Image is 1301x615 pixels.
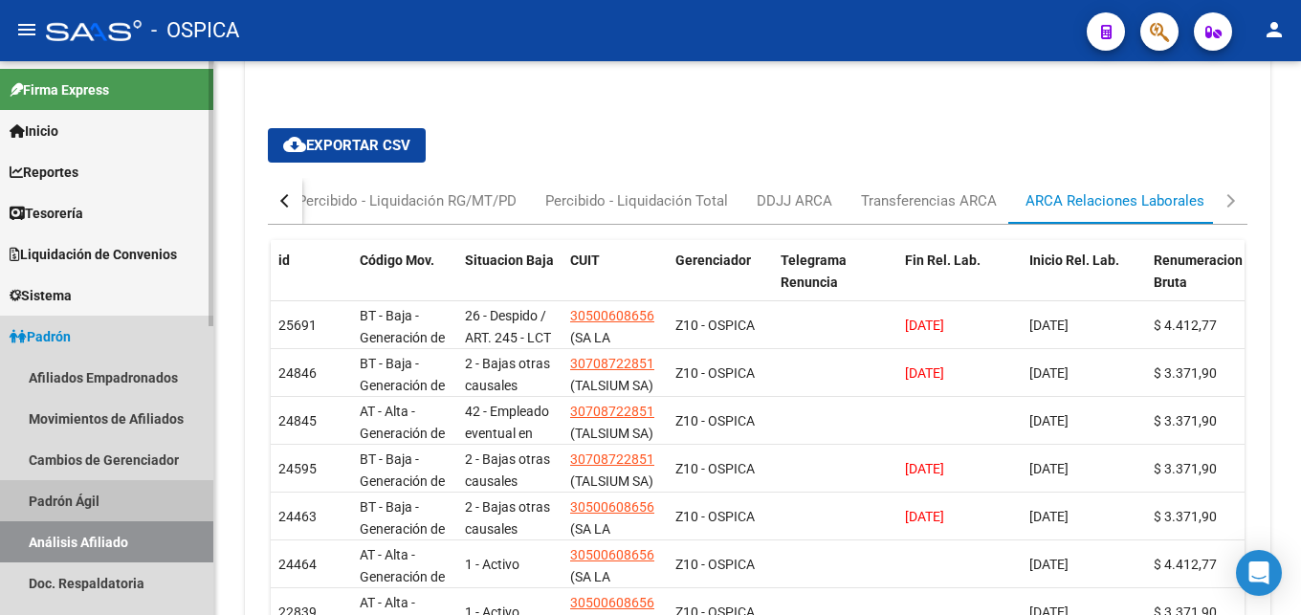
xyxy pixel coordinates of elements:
[570,253,600,268] span: CUIT
[10,244,177,265] span: Liquidación de Convenios
[10,203,83,224] span: Tesorería
[15,18,38,41] mat-icon: menu
[278,318,317,333] span: 25691
[668,240,773,324] datatable-header-cell: Gerenciador
[360,404,445,463] span: AT - Alta - Generación de clave
[278,509,317,524] span: 24463
[570,404,654,419] span: 30708722851
[360,499,445,559] span: BT - Baja - Generación de Clave
[905,509,944,524] span: [DATE]
[278,253,290,268] span: id
[278,557,317,572] span: 24464
[1154,413,1217,428] span: $ 3.371,90
[1154,365,1217,381] span: $ 3.371,90
[360,451,445,511] span: BT - Baja - Generación de Clave
[1029,461,1069,476] span: [DATE]
[1154,557,1217,572] span: $ 4.412,77
[861,190,997,211] div: Transferencias ARCA
[905,365,944,381] span: [DATE]
[570,426,653,441] span: (TALSIUM SA)
[1154,253,1243,290] span: Renumeracion Bruta
[360,253,434,268] span: Código Mov.
[570,473,653,489] span: (TALSIUM SA)
[675,509,755,524] span: Z10 - OSPICA
[465,308,551,345] span: 26 - Despido / ART. 245 - LCT
[465,451,550,489] span: 2 - Bajas otras causales
[570,595,654,610] span: 30500608656
[675,318,755,333] span: Z10 - OSPICA
[10,285,72,306] span: Sistema
[151,10,239,52] span: - OSPICA
[570,330,656,454] span: (SA LA HISPANO ARGENTINA CURTIEMBRE Y CHAROLERIA)
[675,253,751,268] span: Gerenciador
[545,190,728,211] div: Percibido - Liquidación Total
[1236,550,1282,596] div: Open Intercom Messenger
[781,253,847,290] span: Telegrama Renuncia
[457,240,562,324] datatable-header-cell: Situacion Baja
[10,326,71,347] span: Padrón
[675,557,755,572] span: Z10 - OSPICA
[1029,413,1069,428] span: [DATE]
[1154,509,1217,524] span: $ 3.371,90
[570,451,654,467] span: 30708722851
[1146,240,1251,324] datatable-header-cell: Renumeracion Bruta
[298,190,517,211] div: Percibido - Liquidación RG/MT/PD
[278,413,317,428] span: 24845
[1029,557,1069,572] span: [DATE]
[773,240,897,324] datatable-header-cell: Telegrama Renuncia
[905,461,944,476] span: [DATE]
[570,547,654,562] span: 30500608656
[1022,240,1146,324] datatable-header-cell: Inicio Rel. Lab.
[271,240,352,324] datatable-header-cell: id
[465,499,550,537] span: 2 - Bajas otras causales
[570,378,653,393] span: (TALSIUM SA)
[10,79,109,100] span: Firma Express
[562,240,668,324] datatable-header-cell: CUIT
[675,365,755,381] span: Z10 - OSPICA
[1029,253,1119,268] span: Inicio Rel. Lab.
[675,461,755,476] span: Z10 - OSPICA
[1154,318,1217,333] span: $ 4.412,77
[352,240,457,324] datatable-header-cell: Código Mov.
[905,253,981,268] span: Fin Rel. Lab.
[278,461,317,476] span: 24595
[1263,18,1286,41] mat-icon: person
[465,253,554,268] span: Situacion Baja
[1029,365,1069,381] span: [DATE]
[1025,190,1204,211] div: ARCA Relaciones Laborales
[905,318,944,333] span: [DATE]
[897,240,1022,324] datatable-header-cell: Fin Rel. Lab.
[1029,509,1069,524] span: [DATE]
[268,128,426,163] button: Exportar CSV
[283,137,410,154] span: Exportar CSV
[675,413,755,428] span: Z10 - OSPICA
[278,365,317,381] span: 24846
[10,121,58,142] span: Inicio
[570,356,654,371] span: 30708722851
[283,133,306,156] mat-icon: cloud_download
[570,308,654,323] span: 30500608656
[360,356,445,415] span: BT - Baja - Generación de Clave
[465,404,594,528] span: 42 - Empleado eventual en [GEOGRAPHIC_DATA] (para uso de la ESE) mes completo
[465,356,550,393] span: 2 - Bajas otras causales
[10,162,78,183] span: Reportes
[465,557,519,572] span: 1 - Activo
[1029,318,1069,333] span: [DATE]
[757,190,832,211] div: DDJJ ARCA
[360,547,445,606] span: AT - Alta - Generación de clave
[1154,461,1217,476] span: $ 3.371,90
[570,499,654,515] span: 30500608656
[360,308,445,367] span: BT - Baja - Generación de Clave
